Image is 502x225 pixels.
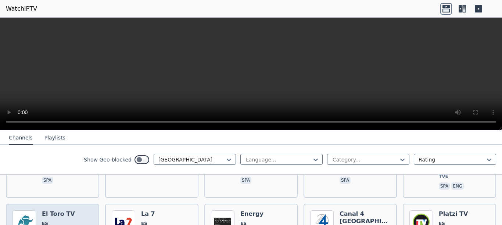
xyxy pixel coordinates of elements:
[141,210,173,218] h6: La 7
[340,210,390,225] h6: Canal 4 [GEOGRAPHIC_DATA]
[451,182,464,190] p: eng
[240,210,273,218] h6: Energy
[84,156,132,163] label: Show Geo-blocked
[240,177,251,184] p: spa
[439,210,471,218] h6: Platzi TV
[44,131,65,145] button: Playlists
[439,174,448,179] span: TVE
[340,177,351,184] p: spa
[42,210,75,218] h6: El Toro TV
[439,182,450,190] p: spa
[9,131,33,145] button: Channels
[42,177,53,184] p: spa
[6,4,37,13] a: WatchIPTV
